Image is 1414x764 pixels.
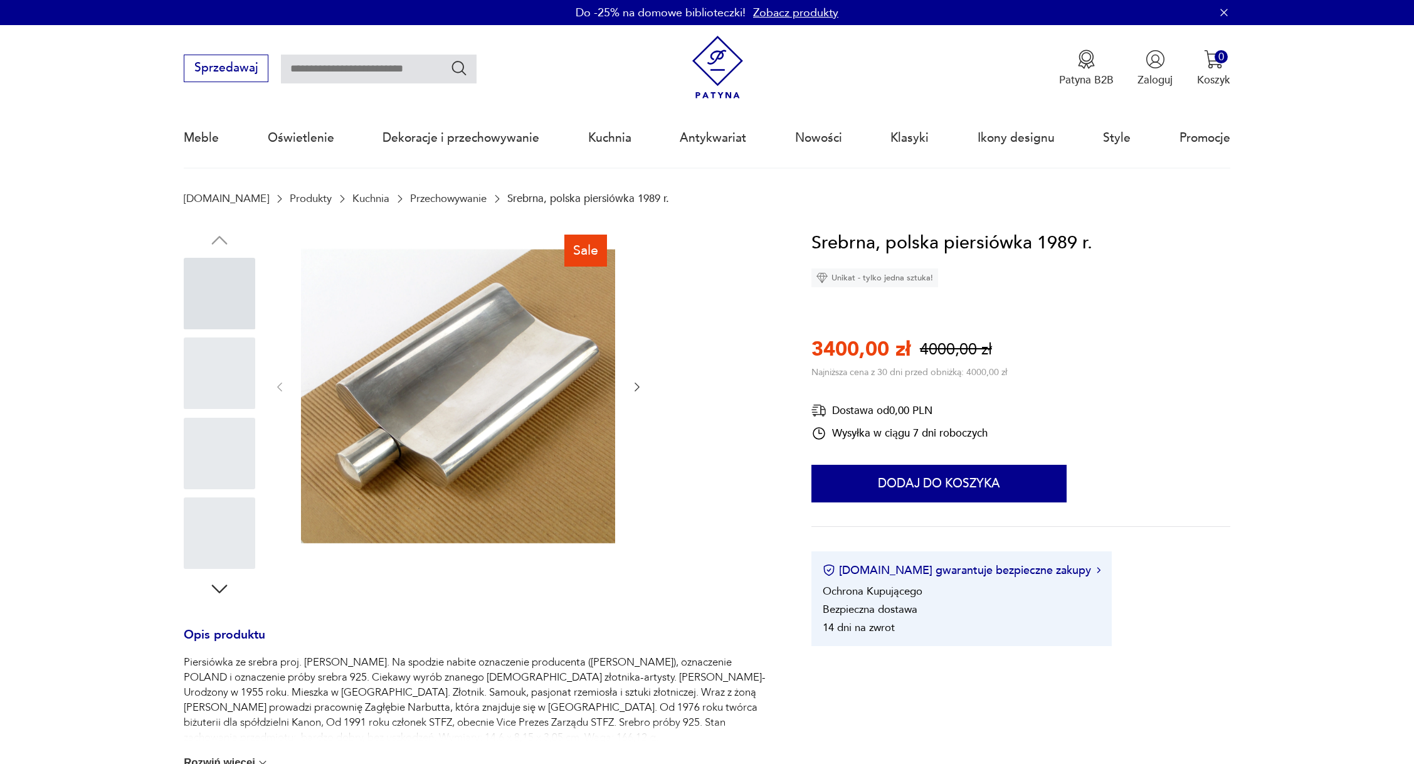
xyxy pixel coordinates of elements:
p: Srebrna, polska piersiówka 1989 r. [507,193,669,204]
div: Unikat - tylko jedna sztuka! [811,268,938,287]
a: Ikony designu [978,109,1055,167]
a: Kuchnia [352,193,389,204]
a: Produkty [290,193,332,204]
h1: Srebrna, polska piersiówka 1989 r. [811,229,1092,258]
div: Wysyłka w ciągu 7 dni roboczych [811,426,988,441]
li: Bezpieczna dostawa [823,602,917,617]
button: [DOMAIN_NAME] gwarantuje bezpieczne zakupy [823,563,1100,578]
li: 14 dni na zwrot [823,620,895,635]
img: Ikona dostawy [811,403,826,418]
a: Nowości [795,109,842,167]
h3: Opis produktu [184,630,776,655]
a: [DOMAIN_NAME] [184,193,269,204]
a: Kuchnia [588,109,631,167]
button: Zaloguj [1137,50,1173,87]
a: Oświetlenie [268,109,334,167]
a: Style [1103,109,1131,167]
a: Sprzedawaj [184,64,268,74]
a: Ikona medaluPatyna B2B [1059,50,1114,87]
button: Szukaj [450,59,468,77]
p: Koszyk [1197,73,1230,87]
a: Antykwariat [680,109,746,167]
img: Ikona medalu [1077,50,1096,69]
a: Meble [184,109,219,167]
a: Przechowywanie [410,193,487,204]
p: Najniższa cena z 30 dni przed obniżką: 4000,00 zł [811,366,1007,378]
img: Ikonka użytkownika [1146,50,1165,69]
p: 3400,00 zł [811,336,910,363]
img: Ikona koszyka [1204,50,1223,69]
p: Zaloguj [1137,73,1173,87]
p: Patyna B2B [1059,73,1114,87]
img: Ikona diamentu [816,272,828,284]
a: Promocje [1179,109,1230,167]
li: Ochrona Kupującego [823,584,922,598]
p: Do -25% na domowe biblioteczki! [576,5,746,21]
button: 0Koszyk [1197,50,1230,87]
a: Dekoracje i przechowywanie [383,109,539,167]
div: Dostawa od 0,00 PLN [811,403,988,418]
p: 4000,00 zł [920,339,992,361]
button: Dodaj do koszyka [811,465,1067,502]
a: Zobacz produkty [753,5,838,21]
img: Patyna - sklep z meblami i dekoracjami vintage [686,36,749,99]
button: Sprzedawaj [184,55,268,82]
img: Ikona certyfikatu [823,564,835,576]
div: 0 [1215,50,1228,63]
img: Zdjęcie produktu Srebrna, polska piersiówka 1989 r. [301,229,615,543]
img: Ikona strzałki w prawo [1097,567,1100,573]
a: Klasyki [890,109,929,167]
button: Patyna B2B [1059,50,1114,87]
div: Sale [564,235,608,266]
p: Piersiówka ze srebra proj. [PERSON_NAME]. Na spodzie nabite oznaczenie producenta ([PERSON_NAME])... [184,655,776,745]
